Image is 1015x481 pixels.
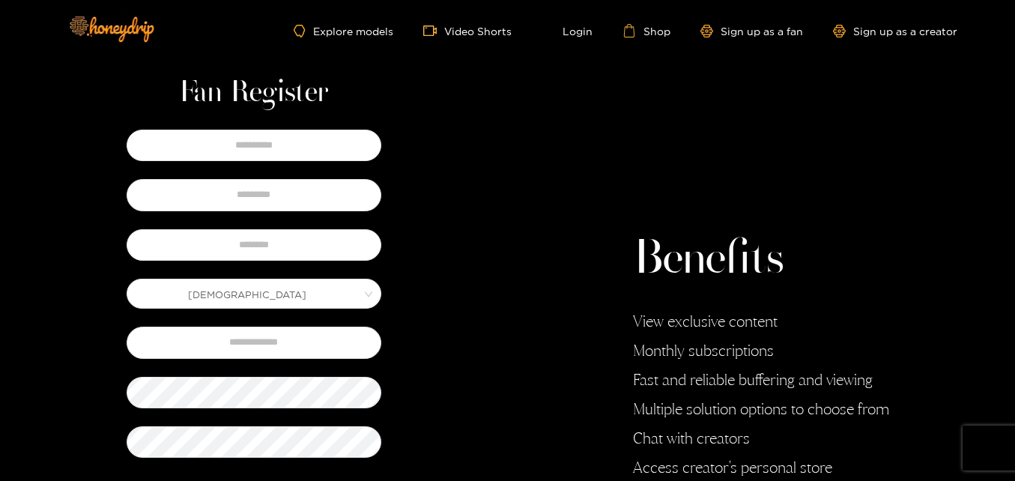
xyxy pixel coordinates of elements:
[179,75,328,111] h1: Fan Register
[833,25,957,37] a: Sign up as a creator
[633,400,889,418] li: Multiple solution options to choose from
[127,283,381,304] span: Male
[622,24,670,37] a: Shop
[633,312,889,330] li: View exclusive content
[423,24,444,37] span: video-camera
[633,232,889,288] h2: Benefits
[633,342,889,360] li: Monthly subscriptions
[633,429,889,447] li: Chat with creators
[633,371,889,389] li: Fast and reliable buffering and viewing
[294,25,393,37] a: Explore models
[542,24,593,37] a: Login
[700,25,803,37] a: Sign up as a fan
[633,459,889,477] li: Access creator's personal store
[423,24,512,37] a: Video Shorts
